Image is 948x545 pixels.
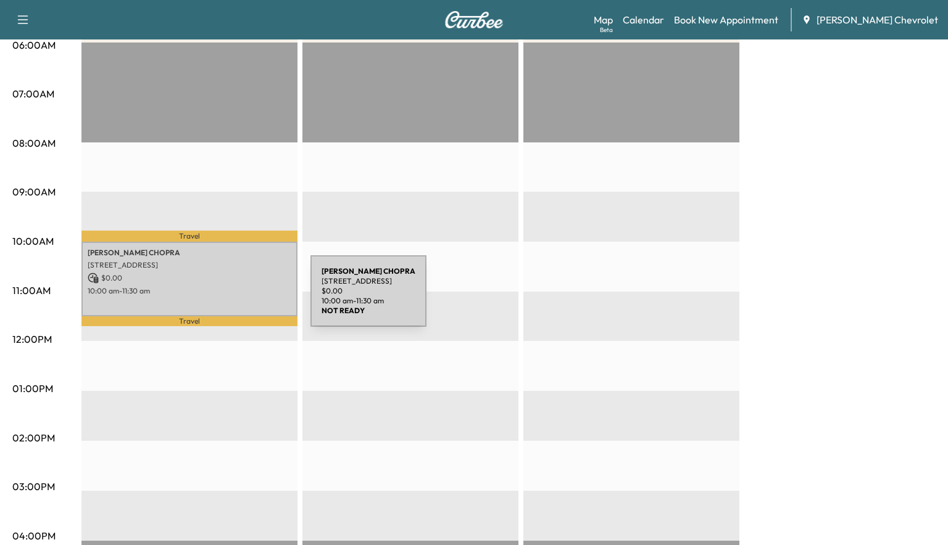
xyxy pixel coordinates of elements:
p: 10:00AM [12,234,54,248]
div: Beta [600,25,613,35]
p: Travel [81,316,297,326]
a: MapBeta [594,12,613,27]
img: Curbee Logo [444,11,504,28]
p: [STREET_ADDRESS] [88,260,291,270]
span: [PERSON_NAME] Chevrolet [817,12,938,27]
p: 07:00AM [12,86,54,101]
p: 12:00PM [12,332,52,346]
p: Travel [81,231,297,241]
a: Book New Appointment [674,12,778,27]
p: 08:00AM [12,136,56,150]
p: 10:00 am - 11:30 am [88,286,291,296]
p: 04:00PM [12,528,56,543]
p: 11:00AM [12,283,51,298]
p: $ 0.00 [88,272,291,284]
a: Calendar [623,12,664,27]
p: 06:00AM [12,38,56,52]
p: [PERSON_NAME] CHOPRA [88,248,291,258]
p: 02:00PM [12,430,55,445]
p: 01:00PM [12,381,53,396]
p: 03:00PM [12,479,55,494]
p: 09:00AM [12,184,56,199]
